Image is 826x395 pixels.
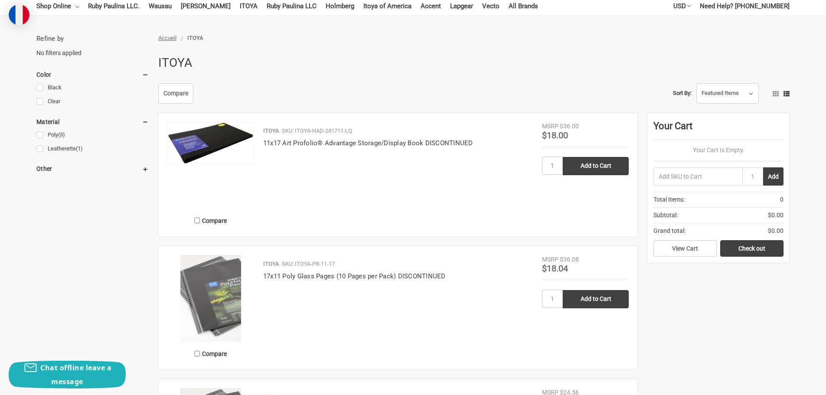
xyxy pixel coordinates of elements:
[9,361,126,388] button: Chat offline leave a message
[263,272,446,280] a: 17x11 Poly Glass Pages (10 Pages per Pack) DISCONTINUED
[653,167,742,186] input: Add SKU to Cart
[158,83,193,104] a: Compare
[263,260,279,268] p: ITOYA
[653,195,685,204] span: Total Items:
[542,263,568,274] span: $18.04
[768,226,784,235] span: $0.00
[36,143,149,155] a: Leatherette
[36,82,149,94] a: Black
[542,130,568,140] span: $18.00
[653,146,784,155] p: Your Cart Is Empty.
[36,129,149,141] a: Poly
[36,69,149,80] h5: Color
[194,351,200,356] input: Compare
[780,195,784,204] span: 0
[720,240,784,257] a: Check out
[9,4,29,25] img: duty and tax information for France
[673,87,692,100] label: Sort By:
[76,145,83,152] span: (1)
[167,213,254,228] label: Compare
[653,211,678,220] span: Subtotal:
[167,346,254,361] label: Compare
[653,226,686,235] span: Grand total:
[36,117,149,127] h5: Material
[263,139,473,147] a: 11x17 Art Profolio® Advantage Storage/Display Book DISCONTINUED
[768,211,784,220] span: $0.00
[36,34,149,44] h5: Refine by
[158,52,192,74] h1: ITOYA
[167,122,254,209] a: 11x17 Art Profolio® Advantage Storage/Display Book DISCONTINUED
[36,163,149,174] h5: Other
[36,96,149,108] a: Clear
[560,123,579,130] span: $36.00
[282,127,352,135] p: SKU: ITOYA-HAD-241711-LQ
[763,167,784,186] button: Add
[653,119,784,140] div: Your Cart
[167,122,254,164] img: 11x17 Art Profolio® Advantage Storage/Display Book DISCONTINUED
[542,255,558,264] div: MSRP
[194,218,200,223] input: Compare
[653,240,717,257] a: View Cart
[563,290,629,308] input: Add to Cart
[263,127,279,135] p: ITOYA
[187,35,203,41] span: ITOYA
[58,131,65,138] span: (3)
[36,34,149,57] div: No filters applied
[560,256,579,263] span: $36.08
[563,157,629,175] input: Add to Cart
[282,260,335,268] p: SKU: ITOYA-PR-11-17
[542,122,558,131] div: MSRP
[158,35,176,41] a: Accueil
[167,255,254,342] img: 17x11 Poly Glass Pages (10 Pages per Pack)
[40,363,111,386] span: Chat offline leave a message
